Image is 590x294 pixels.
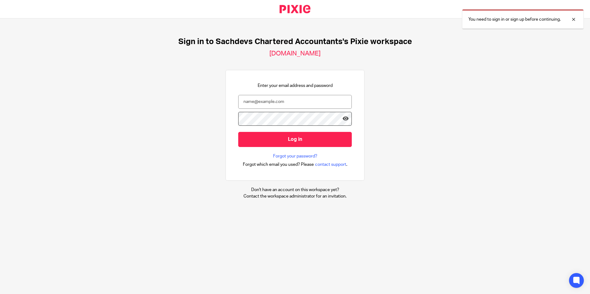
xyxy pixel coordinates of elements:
[243,193,347,199] p: Contact the workspace administrator for an invitation.
[238,95,352,109] input: name@example.com
[269,50,321,58] h2: [DOMAIN_NAME]
[468,16,561,22] p: You need to sign in or sign up before continuing.
[243,187,347,193] p: Don't have an account on this workspace yet?
[273,153,317,159] a: Forgot your password?
[238,132,352,147] input: Log in
[178,37,412,47] h1: Sign in to Sachdevs Chartered Accountants's Pixie workspace
[258,83,333,89] p: Enter your email address and password
[243,161,314,168] span: Forgot which email you used? Please
[243,161,347,168] div: .
[315,161,346,168] span: contact support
